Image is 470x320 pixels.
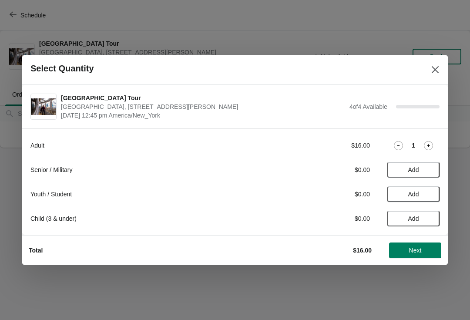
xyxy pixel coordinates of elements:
span: Add [408,191,419,198]
div: $16.00 [289,141,370,150]
img: City Hall Tower Tour | City Hall Visitor Center, 1400 John F Kennedy Boulevard Suite 121, Philade... [31,98,56,115]
span: Add [408,215,419,222]
button: Close [427,62,443,77]
span: [GEOGRAPHIC_DATA] Tour [61,94,345,102]
div: $0.00 [289,214,370,223]
span: 4 of 4 Available [349,103,387,110]
div: Senior / Military [30,165,272,174]
strong: 1 [412,141,415,150]
div: Youth / Student [30,190,272,199]
span: Next [409,247,422,254]
span: [GEOGRAPHIC_DATA], [STREET_ADDRESS][PERSON_NAME] [61,102,345,111]
div: $0.00 [289,190,370,199]
button: Add [387,211,440,226]
div: $0.00 [289,165,370,174]
div: Adult [30,141,272,150]
button: Add [387,186,440,202]
strong: Total [29,247,43,254]
strong: $16.00 [353,247,372,254]
button: Next [389,243,441,258]
div: Child (3 & under) [30,214,272,223]
button: Add [387,162,440,178]
span: [DATE] 12:45 pm America/New_York [61,111,345,120]
h2: Select Quantity [30,64,94,74]
span: Add [408,166,419,173]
